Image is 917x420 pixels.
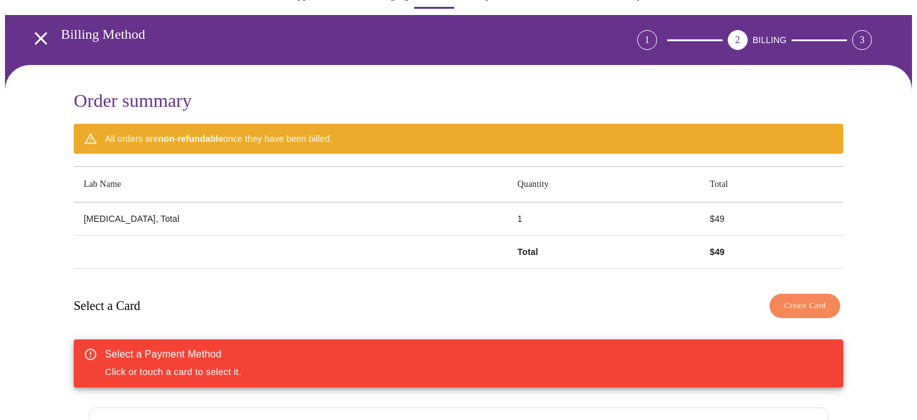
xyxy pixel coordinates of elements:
[700,167,843,202] th: Total
[784,299,826,313] span: Create Card
[74,202,507,236] td: [MEDICAL_DATA], Total
[852,30,872,50] div: 3
[710,247,725,257] strong: $ 49
[74,167,507,202] th: Lab Name
[61,26,568,42] h3: Billing Method
[507,202,700,236] td: 1
[74,90,843,111] h3: Order summary
[507,167,700,202] th: Quantity
[105,347,241,362] div: Select a Payment Method
[753,35,787,45] span: BILLING
[700,202,843,236] td: $ 49
[158,134,223,144] strong: non-refundable
[105,127,332,150] div: All orders are once they have been billed.
[105,343,241,384] div: Click or touch a card to select it.
[637,30,657,50] div: 1
[74,299,141,313] h3: Select a Card
[770,294,840,318] button: Create Card
[22,20,59,57] button: open drawer
[728,30,748,50] div: 2
[517,247,538,257] strong: Total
